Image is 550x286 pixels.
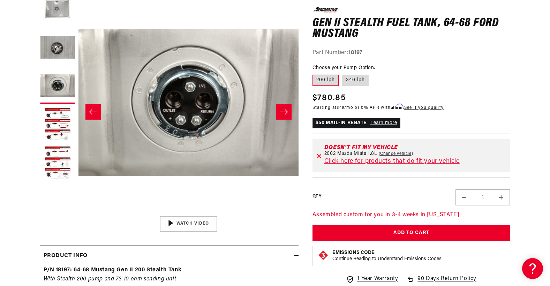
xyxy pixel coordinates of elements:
h2: Product Info [44,251,88,261]
label: QTY [312,194,321,200]
legend: Choose your Pump Option: [312,64,376,71]
p: Assembled custom for you in 3-4 weeks in [US_STATE] [312,211,510,220]
summary: Product Info [40,246,299,266]
a: Change vehicle [379,151,413,156]
em: With Stealth 200 pump and 73-10 ohm sending unit [44,276,176,282]
strong: P/N 18197: 64-68 Mustang Gen II 200 Stealth Tank [44,267,182,273]
a: See if you qualify - Learn more about Affirm Financing (opens in modal) [404,105,444,110]
img: Emissions code [318,249,329,261]
div: Part Number: [312,48,510,57]
button: Emissions CodeContinue Reading to Understand Emissions Codes [332,249,442,262]
p: Continue Reading to Understand Emissions Codes [332,256,442,262]
button: Load image 2 in gallery view [40,31,75,66]
p: Starting at /mo or 0% APR with . [312,104,444,111]
span: 2002 Mazda Miata 1.8L [324,151,377,156]
button: Slide left [85,104,101,120]
button: Load image 4 in gallery view [40,107,75,142]
a: 1 Year Warranty [346,274,398,283]
label: 200 lph [312,75,339,86]
button: Load image 3 in gallery view [40,69,75,104]
span: Affirm [391,104,403,109]
button: Add to Cart [312,225,510,241]
strong: Emissions Code [332,250,375,255]
span: $49 [337,105,344,110]
button: Load image 5 in gallery view [40,146,75,181]
a: Learn more [370,120,397,125]
p: $50 MAIL-IN REBATE [312,118,400,128]
strong: 18197 [348,50,363,55]
div: Doesn't fit my vehicle [324,144,506,150]
a: Click here for products that do fit your vehicle [324,158,460,164]
span: $780.85 [312,91,346,104]
span: 1 Year Warranty [357,274,398,283]
h1: Gen II Stealth Fuel Tank, 64-68 Ford Mustang [312,17,510,39]
label: 340 lph [342,75,369,86]
button: Slide right [276,104,292,120]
